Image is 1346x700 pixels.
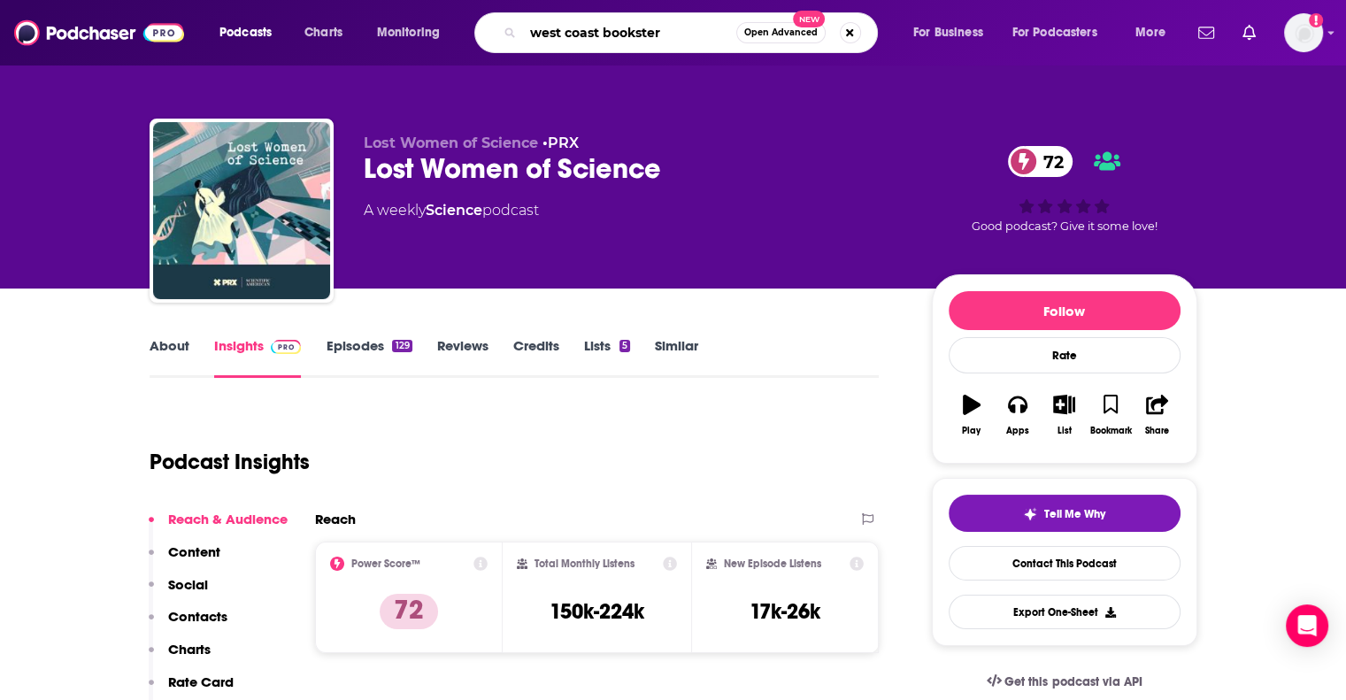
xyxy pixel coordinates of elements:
a: Reviews [437,337,488,378]
h2: New Episode Listens [724,558,821,570]
p: Rate Card [168,673,234,690]
button: tell me why sparkleTell Me Why [949,495,1181,532]
div: Open Intercom Messenger [1286,604,1328,647]
img: Podchaser - Follow, Share and Rate Podcasts [14,16,184,50]
a: Show notifications dropdown [1191,18,1221,48]
p: 72 [380,594,438,629]
span: Lost Women of Science [364,135,538,151]
button: Contacts [149,608,227,641]
img: tell me why sparkle [1023,507,1037,521]
button: Social [149,576,208,609]
button: Reach & Audience [149,511,288,543]
button: Export One-Sheet [949,595,1181,629]
button: Follow [949,291,1181,330]
a: Contact This Podcast [949,546,1181,581]
p: Contacts [168,608,227,625]
div: Play [962,426,981,436]
button: open menu [1001,19,1123,47]
span: Logged in as mfurr [1284,13,1323,52]
p: Social [168,576,208,593]
button: Show profile menu [1284,13,1323,52]
button: open menu [901,19,1005,47]
span: Charts [304,20,342,45]
button: Share [1134,383,1180,447]
a: PRX [548,135,579,151]
div: Share [1145,426,1169,436]
h2: Reach [315,511,356,527]
p: Reach & Audience [168,511,288,527]
button: Bookmark [1088,383,1134,447]
a: Similar [655,337,698,378]
span: More [1135,20,1165,45]
a: Show notifications dropdown [1235,18,1263,48]
button: Open AdvancedNew [736,22,826,43]
input: Search podcasts, credits, & more... [523,19,736,47]
div: 72Good podcast? Give it some love! [932,135,1197,244]
span: For Business [913,20,983,45]
button: Content [149,543,220,576]
span: Podcasts [219,20,272,45]
button: open menu [1123,19,1188,47]
svg: Add a profile image [1309,13,1323,27]
a: InsightsPodchaser Pro [214,337,302,378]
h3: 150k-224k [550,598,644,625]
button: List [1041,383,1087,447]
img: Lost Women of Science [153,122,330,299]
div: Bookmark [1089,426,1131,436]
h3: 17k-26k [750,598,820,625]
img: User Profile [1284,13,1323,52]
a: Credits [513,337,559,378]
span: Open Advanced [744,28,818,37]
span: Monitoring [377,20,440,45]
div: A weekly podcast [364,200,539,221]
button: Charts [149,641,211,673]
span: New [793,11,825,27]
a: About [150,337,189,378]
button: open menu [365,19,463,47]
a: Lists5 [584,337,630,378]
div: Apps [1006,426,1029,436]
div: 129 [392,340,411,352]
div: List [1058,426,1072,436]
img: Podchaser Pro [271,340,302,354]
span: Get this podcast via API [1004,674,1142,689]
button: Apps [995,383,1041,447]
span: For Podcasters [1012,20,1097,45]
div: Search podcasts, credits, & more... [491,12,895,53]
span: • [542,135,579,151]
h1: Podcast Insights [150,449,310,475]
h2: Power Score™ [351,558,420,570]
button: Play [949,383,995,447]
h2: Total Monthly Listens [535,558,635,570]
span: 72 [1026,146,1073,177]
p: Charts [168,641,211,658]
span: Good podcast? Give it some love! [972,219,1158,233]
span: Tell Me Why [1044,507,1105,521]
div: Rate [949,337,1181,373]
button: open menu [207,19,295,47]
a: Episodes129 [326,337,411,378]
p: Content [168,543,220,560]
a: Science [426,202,482,219]
a: Charts [293,19,353,47]
div: 5 [619,340,630,352]
a: 72 [1008,146,1073,177]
